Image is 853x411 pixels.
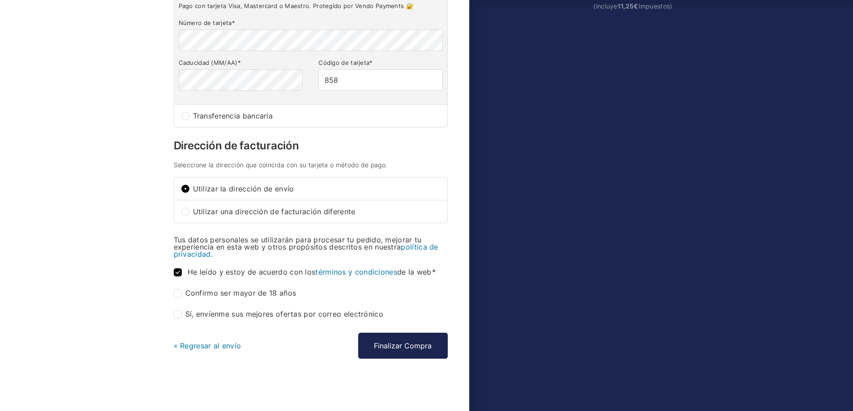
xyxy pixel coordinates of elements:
[617,2,639,10] span: 11,25
[552,3,672,9] small: (incluye Impuestos)
[358,333,448,359] button: Finalizar Compra
[193,112,440,119] span: Transferencia bancaria
[174,268,182,276] input: He leído y estoy de acuerdo con lostérminos y condicionesde la web
[179,2,443,10] p: Pago con tarjeta Visa, Mastercard o Maestro. Protegido por Vendo Payments 🔐
[174,140,448,151] h3: Dirección de facturación
[318,69,442,91] input: CVV
[634,2,638,10] span: €
[179,19,443,27] label: Número de tarjeta
[318,59,442,67] label: Código de tarjeta
[174,310,384,318] label: Sí, envíenme sus mejores ofertas por correo electrónico
[179,59,303,67] label: Caducidad (MM/AA)
[174,289,296,297] label: Confirmo ser mayor de 18 años
[193,208,440,215] span: Utilizar una dirección de facturación diferente
[174,236,448,258] p: Tus datos personales se utilizarán para procesar tu pedido, mejorar tu experiencia en esta web y ...
[174,310,182,318] input: Sí, envíenme sus mejores ofertas por correo electrónico
[315,267,397,276] a: términos y condiciones
[174,242,438,258] a: política de privacidad
[174,341,241,350] a: « Regresar al envío
[174,162,448,168] h4: Seleccione la dirección que coincida con su tarjeta o método de pago.
[174,289,182,297] input: Confirmo ser mayor de 18 años
[188,267,436,276] span: He leído y estoy de acuerdo con los de la web
[193,185,440,192] span: Utilizar la dirección de envío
